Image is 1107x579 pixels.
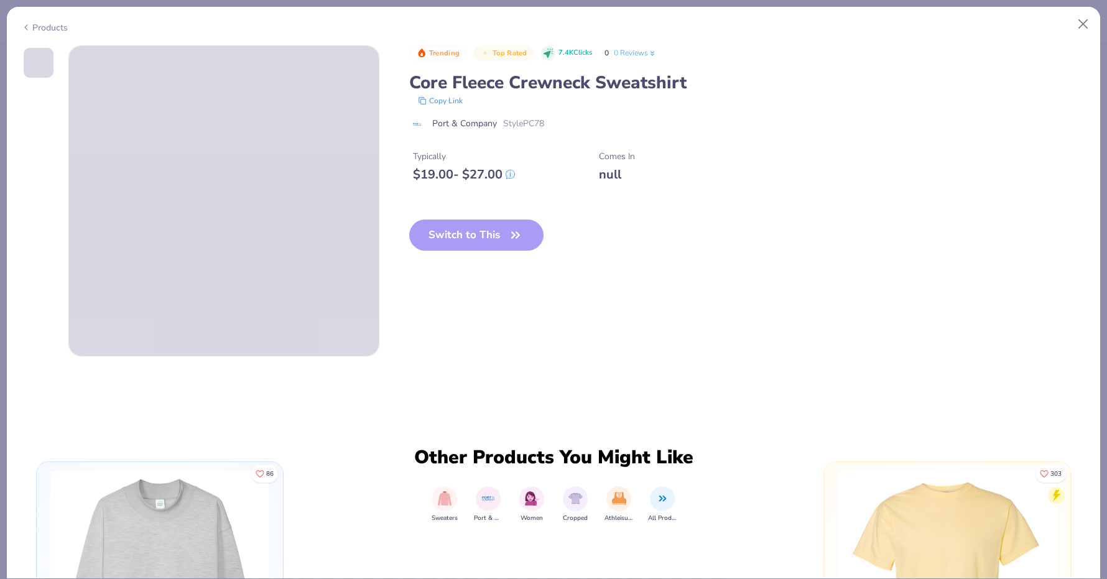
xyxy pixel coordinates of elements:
div: Other Products You Might Like [406,447,701,469]
div: Typically [413,150,515,163]
img: brand logo [409,119,426,129]
span: All Products [648,514,677,523]
img: Cropped Image [568,491,583,506]
button: Badge Button [410,45,466,62]
div: filter for Cropped [563,486,588,523]
span: 0 [604,48,609,58]
img: All Products Image [655,491,670,506]
img: Top Rated sort [480,48,490,58]
button: filter button [519,486,544,523]
button: Badge Button [474,45,534,62]
span: Style PC78 [503,117,544,130]
button: Close [1072,12,1095,36]
span: Port & Company [432,117,497,130]
button: Like [251,465,278,483]
div: filter for Sweaters [432,486,458,523]
div: $ 19.00 - $ 27.00 [413,167,515,182]
div: Products [21,21,68,34]
span: Athleisure [604,514,633,523]
div: filter for Port & Company [474,486,503,523]
span: Port & Company [474,514,503,523]
button: filter button [604,486,633,523]
a: 0 Reviews [614,47,657,58]
button: filter button [474,486,503,523]
span: 7.4K Clicks [558,48,592,58]
button: copy to clipboard [414,95,466,107]
div: filter for Athleisure [604,486,633,523]
span: Sweaters [432,514,458,523]
span: Cropped [563,514,588,523]
img: Sweaters Image [438,491,452,506]
span: Top Rated [493,50,527,57]
img: Athleisure Image [612,491,626,506]
button: filter button [648,486,677,523]
span: 86 [266,471,274,477]
div: filter for All Products [648,486,677,523]
span: Trending [429,50,460,57]
button: Like [1035,465,1066,483]
img: Port & Company Image [481,491,496,506]
img: Trending sort [417,48,427,58]
div: filter for Women [519,486,544,523]
span: 303 [1050,471,1062,477]
button: filter button [563,486,588,523]
button: filter button [432,486,458,523]
div: null [599,167,635,182]
div: Comes In [599,150,635,163]
span: Women [521,514,543,523]
div: Core Fleece Crewneck Sweatshirt [409,71,1086,95]
img: Women Image [525,491,539,506]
